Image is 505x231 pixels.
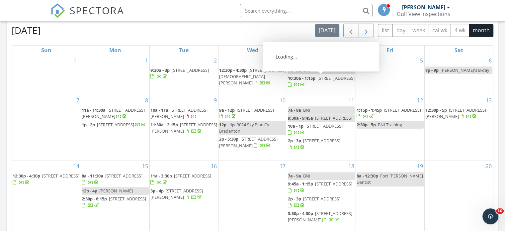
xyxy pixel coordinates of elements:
span: [STREET_ADDRESS] [42,173,79,179]
span: 12:30p - 4:30p [13,173,40,179]
span: 12p - 1p [219,122,235,128]
a: 2p - 3p [STREET_ADDRESS] [288,196,340,208]
span: [PERSON_NAME]'s B-day [441,67,489,73]
a: Saturday [453,46,464,55]
span: 9a - 12p [219,107,235,113]
a: Go to September 1, 2025 [144,55,149,66]
span: 3024 Sky Blue Cv Bradenton [219,122,269,134]
span: 2:30p - 5p [357,122,376,128]
a: Go to September 13, 2025 [484,95,493,106]
a: SPECTORA [50,9,124,23]
span: [STREET_ADDRESS][PERSON_NAME] [82,107,145,119]
button: list [378,24,393,37]
span: 7a - 9a [288,67,301,73]
span: [STREET_ADDRESS] [315,115,352,121]
span: 7a - 9a [288,107,301,113]
a: Thursday [315,46,328,55]
span: BNI [303,173,310,179]
a: 9a - 12p [STREET_ADDRESS] [219,106,286,121]
td: Go to September 9, 2025 [149,95,218,161]
a: 9a - 12p [STREET_ADDRESS] [219,107,274,119]
span: [STREET_ADDRESS][PERSON_NAME] [150,188,203,200]
a: 2p - 5:30p [STREET_ADDRESS][PERSON_NAME] [219,136,278,148]
span: 9:30a - 9:45a [288,115,313,121]
a: 10a - 11a [STREET_ADDRESS][PERSON_NAME] [150,107,208,119]
td: Go to September 5, 2025 [356,55,424,95]
span: 7a - 9a [288,173,301,179]
td: Go to September 4, 2025 [287,55,356,95]
button: day [392,24,409,37]
a: 12:30p - 4:30p [STREET_ADDRESS][DEMOGRAPHIC_DATA][PERSON_NAME] [219,67,286,86]
a: Go to September 12, 2025 [416,95,424,106]
a: Go to September 4, 2025 [350,55,356,66]
a: 11a - 11:30a [STREET_ADDRESS][PERSON_NAME] [82,106,149,121]
a: Go to September 15, 2025 [141,161,149,172]
span: [STREET_ADDRESS][PERSON_NAME] [150,107,208,119]
a: 12:30p - 5p [STREET_ADDRESS][PERSON_NAME] [425,106,493,121]
a: Sunday [40,46,53,55]
a: 9:45a - 1:15p [STREET_ADDRESS] [288,181,352,193]
span: [STREET_ADDRESS][DEMOGRAPHIC_DATA][PERSON_NAME] [219,67,286,86]
a: Go to September 16, 2025 [210,161,218,172]
a: Go to September 19, 2025 [416,161,424,172]
a: 3p - 4p [STREET_ADDRESS][PERSON_NAME] [150,188,203,200]
a: 10:30a - 1:15p [STREET_ADDRESS] [288,74,355,89]
span: 2:30p - 6:15p [82,196,107,202]
span: [STREET_ADDRESS] [303,196,340,202]
span: [STREET_ADDRESS] [174,173,211,179]
td: Go to September 12, 2025 [356,95,424,161]
span: 1:15p - 1:45p [357,107,382,113]
a: 10a - 11a [STREET_ADDRESS][PERSON_NAME] [150,106,217,121]
span: 3:30p - 4:30p [288,210,313,216]
td: Go to September 1, 2025 [81,55,149,95]
span: 12:30p - 5p [425,107,447,113]
a: 8a - 11:30a [STREET_ADDRESS] [82,173,142,185]
a: 3p - 4p [STREET_ADDRESS][PERSON_NAME] [150,187,217,201]
a: Go to September 8, 2025 [144,95,149,106]
a: Tuesday [178,46,190,55]
a: Go to August 31, 2025 [72,55,81,66]
a: 11:30a - 2:15p [STREET_ADDRESS][PERSON_NAME] [150,122,217,134]
span: [STREET_ADDRESS] [109,196,146,202]
a: 2:30p - 6:15p [STREET_ADDRESS] [82,195,149,209]
span: 10a - 1p [288,123,303,129]
span: 2p - 5:30p [219,136,238,142]
a: 1p - 2p [STREET_ADDRESS] [82,122,147,128]
button: Previous month [343,24,359,37]
a: 8a - 11:30a [STREET_ADDRESS] [82,172,149,186]
span: [STREET_ADDRESS] [317,75,355,81]
button: Next month [359,24,374,37]
td: Go to September 2, 2025 [149,55,218,95]
span: [STREET_ADDRESS] [305,123,343,129]
td: Go to September 7, 2025 [12,95,81,161]
a: Wednesday [246,46,260,55]
a: Go to September 5, 2025 [419,55,424,66]
a: 11:30a - 2:15p [STREET_ADDRESS][PERSON_NAME] [150,121,217,135]
a: 11a - 11:30a [STREET_ADDRESS][PERSON_NAME] [82,107,145,119]
span: 12p - 4p [82,188,97,194]
td: Go to September 11, 2025 [287,95,356,161]
span: 8a - 12:30p [357,173,378,179]
a: 2p - 3p [STREET_ADDRESS] [288,137,355,151]
a: 9:45a - 1:15p [STREET_ADDRESS] [288,180,355,194]
span: [STREET_ADDRESS][PERSON_NAME] [288,210,352,223]
a: Go to September 14, 2025 [72,161,81,172]
a: 1p - 2p [STREET_ADDRESS] [82,121,149,129]
a: 12:30p - 5p [STREET_ADDRESS][PERSON_NAME] [425,107,486,119]
a: 12:30p - 4:30p [STREET_ADDRESS] [13,173,79,185]
a: Go to September 3, 2025 [281,55,287,66]
a: Go to September 18, 2025 [347,161,356,172]
span: [STREET_ADDRESS] [97,122,134,128]
span: [PERSON_NAME] [99,188,133,194]
span: [STREET_ADDRESS] [172,67,209,73]
a: 3:30p - 4:30p [STREET_ADDRESS][PERSON_NAME] [288,210,352,223]
a: Go to September 20, 2025 [484,161,493,172]
span: BNI [303,107,310,113]
a: 3:30p - 4:30p [STREET_ADDRESS][PERSON_NAME] [288,210,355,224]
button: cal wk [429,24,451,37]
span: BNI [303,67,310,73]
a: 11a - 3:30p [STREET_ADDRESS] [150,172,217,186]
td: Go to September 13, 2025 [424,95,493,161]
a: 2p - 3p [STREET_ADDRESS] [288,138,340,150]
a: 2p - 5:30p [STREET_ADDRESS][PERSON_NAME] [219,135,286,150]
